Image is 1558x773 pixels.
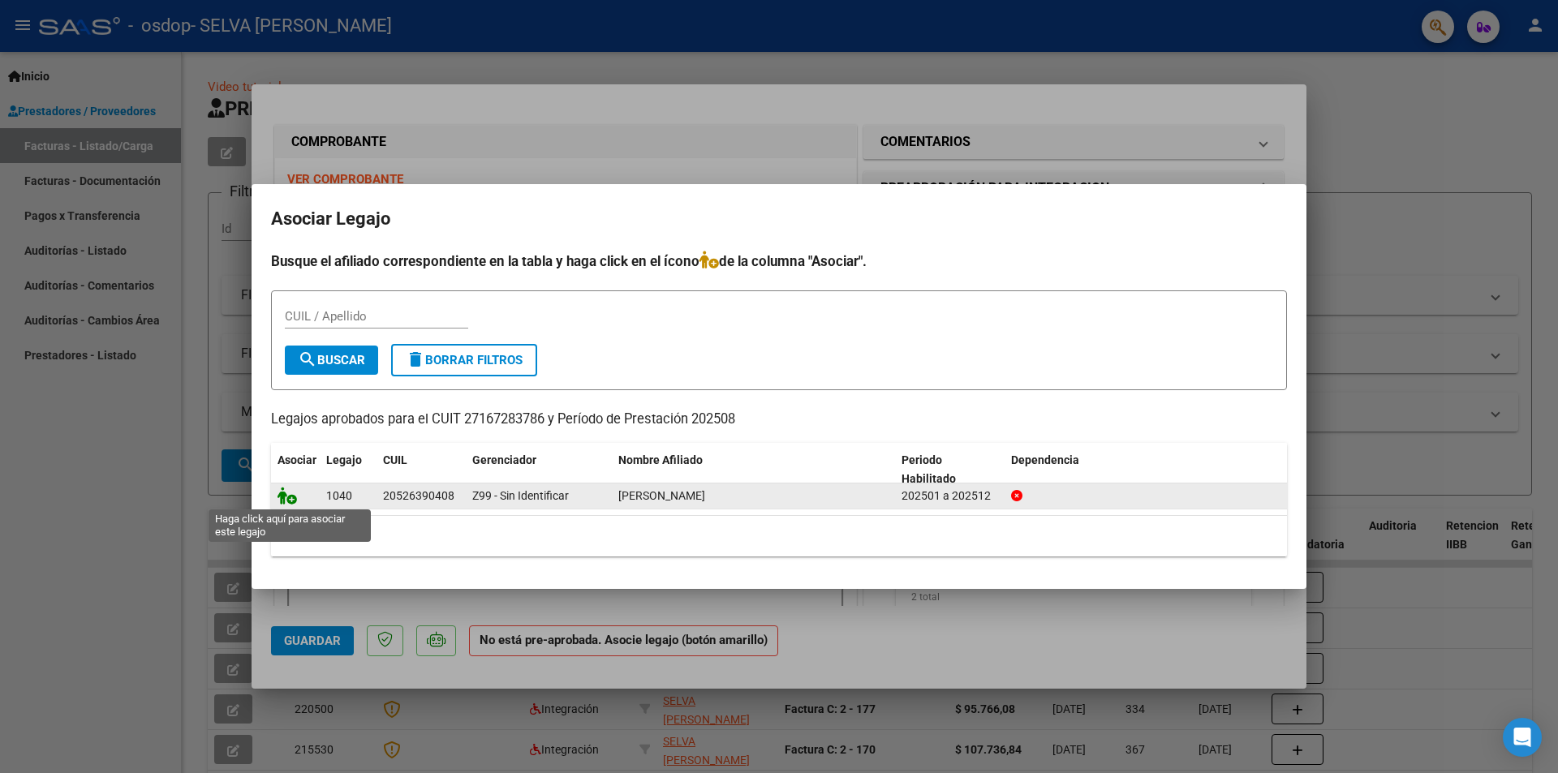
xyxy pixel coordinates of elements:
div: 1 registros [271,516,1287,556]
datatable-header-cell: Legajo [320,443,377,496]
datatable-header-cell: Gerenciador [466,443,612,496]
span: Periodo Habilitado [902,453,956,485]
h4: Busque el afiliado correspondiente en la tabla y haga click en el ícono de la columna "Asociar". [271,251,1287,272]
p: Legajos aprobados para el CUIT 27167283786 y Período de Prestación 202508 [271,410,1287,430]
span: Gerenciador [472,453,536,466]
mat-icon: delete [406,350,425,369]
h2: Asociar Legajo [271,204,1287,234]
span: Z99 - Sin Identificar [472,489,569,502]
button: Buscar [285,346,378,375]
datatable-header-cell: Nombre Afiliado [612,443,895,496]
span: Buscar [298,353,365,367]
span: GONZALEZ FEDERICO ALEJANDRO [618,489,705,502]
mat-icon: search [298,350,317,369]
div: 20526390408 [383,487,454,505]
span: Asociar [278,453,316,466]
span: Legajo [326,453,362,466]
span: Borrar Filtros [406,353,523,367]
button: Borrar Filtros [391,344,537,376]
datatable-header-cell: Asociar [271,443,320,496]
datatable-header-cell: Periodo Habilitado [895,443,1005,496]
span: Nombre Afiliado [618,453,703,466]
datatable-header-cell: CUIL [377,443,466,496]
datatable-header-cell: Dependencia [1005,443,1288,496]
span: CUIL [383,453,407,466]
span: Dependencia [1011,453,1079,466]
span: 1040 [326,489,352,502]
div: Open Intercom Messenger [1503,718,1542,757]
div: 202501 a 202512 [902,487,998,505]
